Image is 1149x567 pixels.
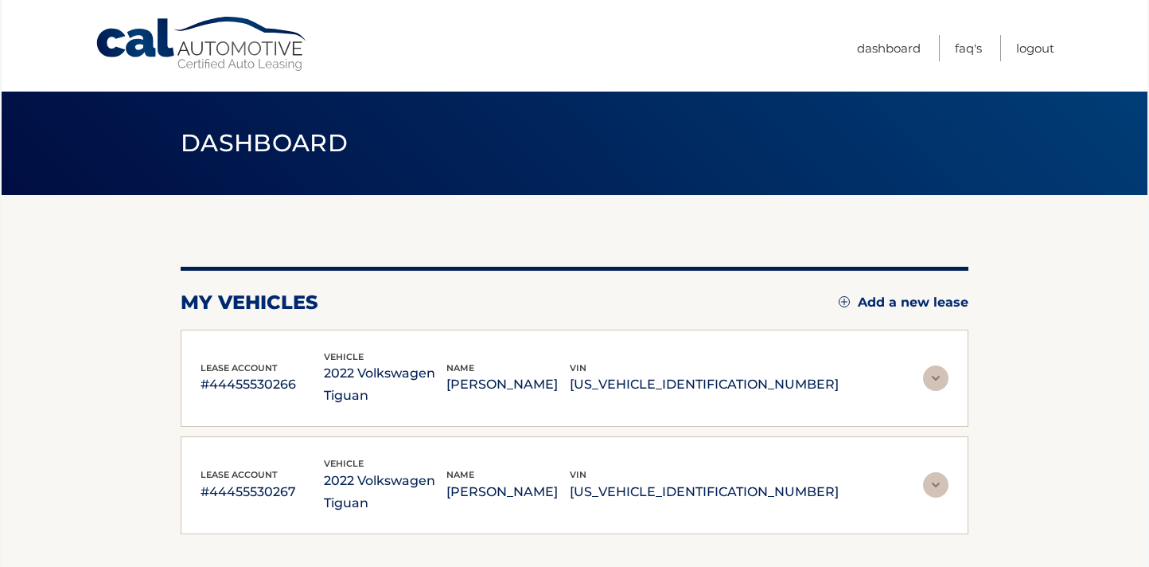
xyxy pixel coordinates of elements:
[201,481,324,503] p: #44455530267
[446,373,570,396] p: [PERSON_NAME]
[857,35,921,61] a: Dashboard
[570,469,586,480] span: vin
[324,458,364,469] span: vehicle
[839,296,850,307] img: add.svg
[955,35,982,61] a: FAQ's
[839,295,968,311] a: Add a new lease
[446,469,474,480] span: name
[923,472,948,498] img: accordion-rest.svg
[1016,35,1054,61] a: Logout
[923,366,948,391] img: accordion-rest.svg
[446,481,570,503] p: [PERSON_NAME]
[181,291,318,315] h2: my vehicles
[570,362,586,373] span: vin
[324,362,447,407] p: 2022 Volkswagen Tiguan
[570,481,839,503] p: [US_VEHICLE_IDENTIFICATION_NUMBER]
[201,469,278,480] span: lease account
[201,373,324,396] p: #44455530266
[201,362,278,373] span: lease account
[181,128,348,158] span: Dashboard
[446,362,474,373] span: name
[570,373,839,396] p: [US_VEHICLE_IDENTIFICATION_NUMBER]
[324,470,447,514] p: 2022 Volkswagen Tiguan
[324,351,364,362] span: vehicle
[95,16,310,72] a: Cal Automotive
